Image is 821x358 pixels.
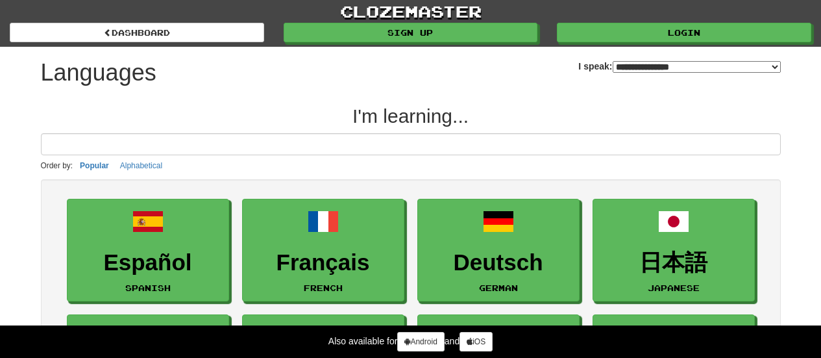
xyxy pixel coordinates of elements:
[578,60,780,73] label: I speak:
[41,60,156,86] h1: Languages
[10,23,264,42] a: dashboard
[249,250,397,275] h3: Français
[284,23,538,42] a: Sign up
[41,105,781,127] h2: I'm learning...
[242,199,404,302] a: FrançaisFrench
[424,250,572,275] h3: Deutsch
[125,283,171,292] small: Spanish
[74,250,222,275] h3: Español
[557,23,811,42] a: Login
[479,283,518,292] small: German
[648,283,700,292] small: Japanese
[460,332,493,352] a: iOS
[593,199,755,302] a: 日本語Japanese
[67,199,229,302] a: EspañolSpanish
[76,159,113,173] button: Popular
[304,283,343,292] small: French
[116,159,166,173] button: Alphabetical
[417,199,580,302] a: DeutschGerman
[41,161,73,170] small: Order by:
[600,250,748,275] h3: 日本語
[613,61,781,73] select: I speak:
[397,332,444,352] a: Android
